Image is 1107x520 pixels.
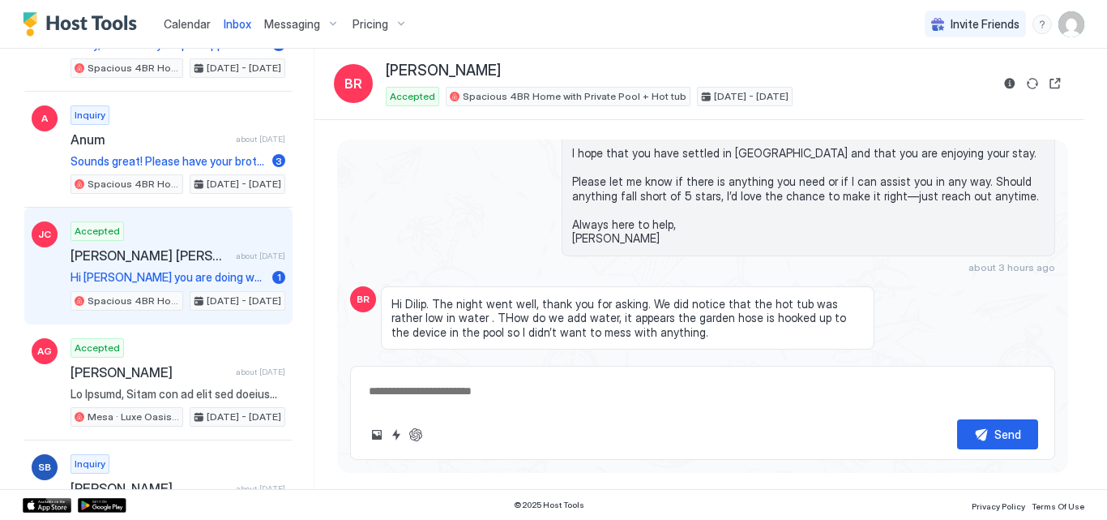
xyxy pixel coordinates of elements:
span: Invite Friends [951,17,1019,32]
span: Inquiry [75,108,105,122]
span: Good morning [PERSON_NAME]! I hope that you have settled in [GEOGRAPHIC_DATA] and that you are en... [572,118,1045,246]
button: Send [957,419,1038,449]
div: User profile [1058,11,1084,37]
span: Spacious 4BR Home with Private Pool + Hot tub [88,61,179,75]
span: [DATE] - [DATE] [207,294,281,308]
span: [DATE] - [DATE] [207,177,281,191]
span: Anum [71,131,229,148]
span: Spacious 4BR Home with Private Pool + Hot tub [88,177,179,191]
span: Calendar [164,17,211,31]
span: © 2025 Host Tools [514,500,584,510]
span: [PERSON_NAME] [386,62,501,80]
span: Sounds great! Please have your brother, [PERSON_NAME], send an inquiry through his account, and I... [71,154,266,169]
span: about [DATE] [236,251,285,261]
span: 3 [276,155,282,167]
span: Privacy Policy [972,501,1025,511]
span: [PERSON_NAME] [PERSON_NAME] [71,247,229,264]
span: about [DATE] [236,483,285,494]
span: A [41,111,48,126]
div: Send [994,426,1021,443]
span: JC [38,227,51,242]
span: Inquiry [75,457,105,471]
span: [DATE] - [DATE] [207,61,281,75]
button: ChatGPT Auto Reply [406,425,425,445]
span: Spacious 4BR Home with Private Pool + Hot tub [88,294,179,308]
span: [PERSON_NAME] [71,480,229,496]
a: Inbox [224,15,251,32]
span: [DATE] - [DATE] [714,89,789,104]
span: Accepted [75,224,120,239]
button: Open reservation [1045,74,1065,93]
span: Accepted [75,341,120,355]
span: Lo Ipsumd, Sitam con ad elit sed doeiusm temp in! Ut'la etdolor ma aliquae adm ve Quis · Nost Exe... [71,387,285,402]
span: BR [357,292,370,307]
span: SB [38,460,51,475]
button: Upload image [367,425,387,445]
span: about [DATE] [236,134,285,144]
span: Terms Of Use [1032,501,1084,511]
div: menu [1032,15,1052,34]
span: BR [344,74,362,93]
button: Reservation information [1000,74,1019,93]
a: Calendar [164,15,211,32]
span: Spacious 4BR Home with Private Pool + Hot tub [463,89,686,104]
button: Quick reply [387,425,406,445]
span: [PERSON_NAME] [71,364,229,380]
a: Host Tools Logo [23,12,144,37]
span: about [DATE] [236,367,285,377]
a: Privacy Policy [972,496,1025,514]
span: Mesa · Luxe Oasis! Pool, Spa, Sauna, Theater & Games! [88,410,179,424]
span: Hi [PERSON_NAME] you are doing well. Appreciate if you can reach out to AirBnB to remove the revi... [71,270,266,285]
span: about 3 hours ago [968,261,1055,273]
span: Hi Dilip. The night went well, thank you for asking. We did notice that the hot tub was rather lo... [391,297,864,340]
span: Messaging [264,17,320,32]
span: Pricing [353,17,388,32]
a: Google Play Store [78,498,126,513]
span: Inbox [224,17,251,31]
span: Accepted [390,89,435,104]
span: AG [37,344,52,359]
button: Sync reservation [1023,74,1042,93]
span: [DATE] - [DATE] [207,410,281,424]
a: Terms Of Use [1032,496,1084,514]
a: App Store [23,498,71,513]
span: 1 [277,271,281,283]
